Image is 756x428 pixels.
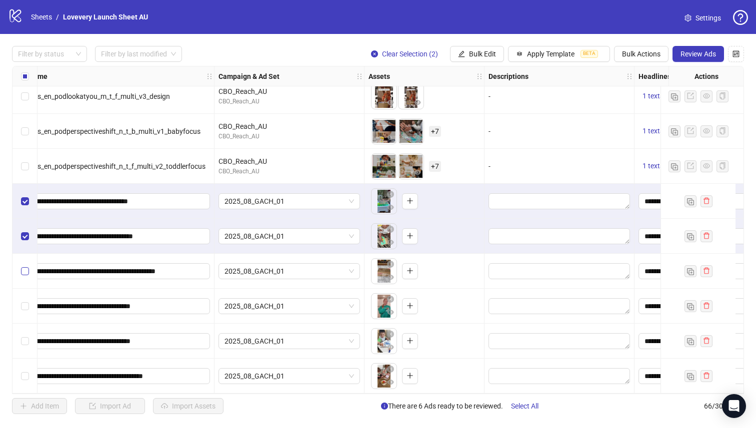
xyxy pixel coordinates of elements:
button: Preview [384,307,396,319]
span: Bulk Edit [469,50,496,58]
span: close-circle [387,261,394,268]
span: plus [406,337,413,344]
button: Add [402,368,418,384]
div: Select row 64 [12,289,37,324]
button: Add Item [12,398,67,414]
button: Duplicate [668,125,680,137]
span: eye [387,99,394,106]
span: eye [387,134,394,141]
a: Sheets [29,11,54,22]
span: 2025_08_GACH_01 [224,194,354,209]
span: edit [458,50,465,57]
div: CBO_Reach_AU [218,86,360,97]
div: Resize Descriptions column [631,66,634,86]
span: plus [406,197,413,204]
img: Asset 1 [371,189,396,214]
img: Asset 1 [371,329,396,354]
button: Add [402,333,418,349]
button: Duplicate [684,265,696,277]
button: Clear Selection (2) [363,46,446,62]
button: Preview [384,377,396,389]
button: Add [402,228,418,244]
button: Preview [384,167,396,179]
span: 1 texts [642,92,663,100]
span: eye [387,379,394,386]
button: Preview [384,272,396,284]
span: eye [703,92,710,99]
div: CBO_Reach_AU [218,132,360,141]
span: holder [213,73,220,80]
span: holder [476,73,483,80]
button: Delete [384,329,396,341]
span: close-circle [387,226,394,233]
span: - [488,162,490,170]
div: Select row 66 [12,359,37,394]
span: plus [406,267,413,274]
span: v_ih_us_en_podlookatyou_m_t_f_multi_v3_design [18,92,170,100]
button: Apply TemplateBETA [508,46,610,62]
div: Edit values [488,368,630,384]
a: Lovevery Launch Sheet AU [61,11,150,22]
div: CBO_Reach_AU [218,167,360,176]
span: 2025_08_GACH_01 [224,229,354,244]
button: Preview [384,237,396,249]
span: eye [703,127,710,134]
img: Asset 2 [398,154,423,179]
span: 2025_08_GACH_01 [224,369,354,384]
button: Bulk Actions [614,46,668,62]
span: 2025_08_GACH_01 [224,299,354,314]
div: Open Intercom Messenger [722,394,746,418]
button: Bulk Edit [450,46,504,62]
span: c_ih_us_en_podperspectiveshift_n_t_f_multi_v2_toddlerfocus [18,162,205,170]
button: Preview [384,342,396,354]
button: Review Ads [672,46,724,62]
div: Select all rows [12,66,37,86]
button: Duplicate [684,230,696,242]
img: Asset 1 [371,84,396,109]
button: Delete [384,224,396,236]
span: plus [406,232,413,239]
div: Resize Assets column [481,66,484,86]
button: Delete [384,189,396,201]
span: eye [703,162,710,169]
div: Asset 1 [371,294,396,319]
div: Select row 60 [12,149,37,184]
strong: Assets [368,71,390,82]
button: Duplicate [668,160,680,172]
li: / [56,11,59,22]
img: Asset 1 [371,364,396,389]
button: Select All [503,398,546,414]
span: close-circle [371,50,378,57]
span: close-circle [387,191,394,198]
button: Preview [411,132,423,144]
button: Preview [384,202,396,214]
button: Duplicate [684,370,696,382]
strong: Actions [694,71,718,82]
button: Duplicate [684,195,696,207]
button: Add [402,298,418,314]
img: Asset 1 [371,259,396,284]
span: holder [206,73,213,80]
button: Delete [384,259,396,271]
div: Select row 59 [12,114,37,149]
span: setting [684,14,691,21]
span: holder [626,73,633,80]
span: BETA [580,50,598,58]
button: Preview [384,97,396,109]
span: 1 texts [642,127,663,135]
span: Settings [695,12,721,23]
span: eye [387,309,394,316]
button: Duplicate [684,300,696,312]
div: Asset 1 [371,224,396,249]
button: Duplicate [668,90,680,102]
span: Select All [511,402,538,410]
img: Asset 2 [398,119,423,144]
strong: Campaign & Ad Set [218,71,279,82]
img: Asset 1 [371,154,396,179]
span: close-circle [387,296,394,303]
div: Select row 61 [12,184,37,219]
div: Resize Campaign & Ad Set column [361,66,364,86]
span: close-circle [387,366,394,373]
